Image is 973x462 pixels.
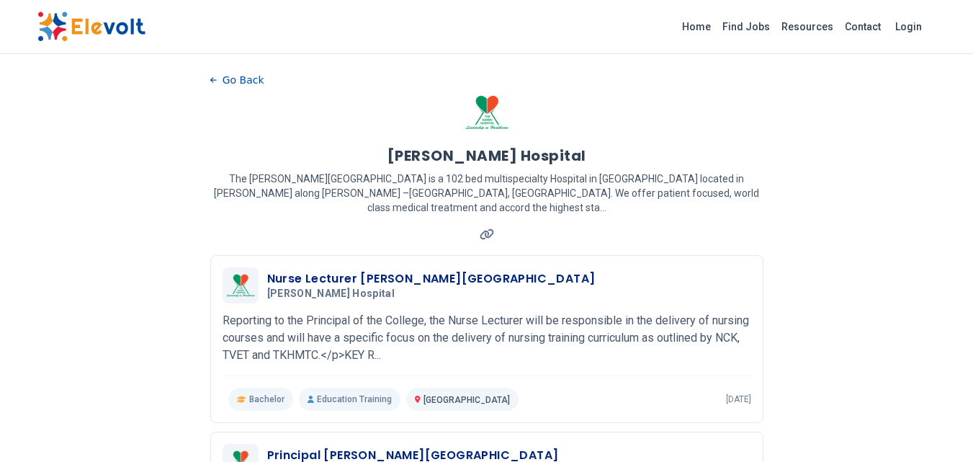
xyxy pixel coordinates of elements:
span: [PERSON_NAME] Hospital [267,288,395,301]
img: Elevolt [37,12,145,42]
p: Education Training [299,388,400,411]
p: The [PERSON_NAME][GEOGRAPHIC_DATA] is a 102 bed multispecialty Hospital in [GEOGRAPHIC_DATA] loca... [210,172,763,215]
img: Karen Hospital [226,271,255,300]
p: [DATE] [726,394,751,405]
button: Go Back [210,69,264,91]
a: Login [887,12,931,41]
p: Reporting to the Principal of the College, the Nurse Lecturer will be responsible in the delivery... [223,312,751,364]
span: Bachelor [249,394,284,405]
a: Contact [839,15,887,38]
span: [GEOGRAPHIC_DATA] [423,395,510,405]
h3: Nurse Lecturer [PERSON_NAME][GEOGRAPHIC_DATA] [267,270,596,288]
a: Karen HospitalNurse Lecturer [PERSON_NAME][GEOGRAPHIC_DATA][PERSON_NAME] HospitalReporting to the... [223,267,751,411]
img: Karen Hospital [465,91,508,134]
a: Home [676,15,717,38]
h1: [PERSON_NAME] Hospital [387,146,586,166]
a: Find Jobs [717,15,776,38]
a: Resources [776,15,839,38]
